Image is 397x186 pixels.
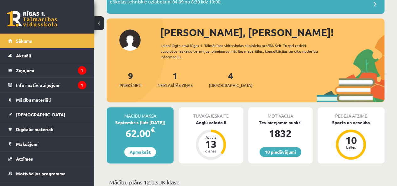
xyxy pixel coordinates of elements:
[78,81,86,89] i: 1
[158,82,193,88] span: Neizlasītās ziņas
[318,119,384,126] div: Sports un veselība
[8,151,86,166] a: Atzīmes
[120,70,141,88] a: 9Priekšmeti
[248,107,313,119] div: Motivācija
[248,126,313,141] div: 1832
[124,147,156,157] a: Apmaksāt
[107,126,174,141] div: 62.00
[161,43,327,60] div: Laipni lūgts savā Rīgas 1. Tālmācības vidusskolas skolnieka profilā. Šeit Tu vari redzēt tuvojošo...
[78,66,86,75] i: 1
[16,156,33,162] span: Atzīmes
[318,107,384,119] div: Pēdējā atzīme
[151,125,155,134] span: €
[179,119,243,126] div: Angļu valoda II
[16,63,86,77] legend: Ziņojumi
[260,147,301,157] a: 10 piedāvājumi
[8,122,86,136] a: Digitālie materiāli
[8,63,86,77] a: Ziņojumi1
[8,34,86,48] a: Sākums
[8,78,86,92] a: Informatīvie ziņojumi1
[209,70,252,88] a: 4[DEMOGRAPHIC_DATA]
[8,107,86,122] a: [DEMOGRAPHIC_DATA]
[8,48,86,63] a: Aktuāli
[201,139,220,149] div: 13
[16,97,51,103] span: Mācību materiāli
[16,53,31,58] span: Aktuāli
[201,135,220,139] div: Atlicis
[201,149,220,153] div: dienas
[318,119,384,161] a: Sports un veselība 10 balles
[7,11,57,27] a: Rīgas 1. Tālmācības vidusskola
[248,119,313,126] div: Tev pieejamie punkti
[16,78,86,92] legend: Informatīvie ziņojumi
[16,126,53,132] span: Digitālie materiāli
[16,38,32,44] span: Sākums
[107,119,174,126] div: Septembris (līdz [DATE])
[8,93,86,107] a: Mācību materiāli
[8,137,86,151] a: Maksājumi
[16,112,65,117] span: [DEMOGRAPHIC_DATA]
[160,25,384,40] div: [PERSON_NAME], [PERSON_NAME]!
[341,135,360,145] div: 10
[209,82,252,88] span: [DEMOGRAPHIC_DATA]
[341,145,360,149] div: balles
[120,82,141,88] span: Priekšmeti
[16,137,86,151] legend: Maksājumi
[8,166,86,181] a: Motivācijas programma
[158,70,193,88] a: 1Neizlasītās ziņas
[107,107,174,119] div: Mācību maksa
[16,171,66,176] span: Motivācijas programma
[179,107,243,119] div: Tuvākā ieskaite
[179,119,243,161] a: Angļu valoda II Atlicis 13 dienas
